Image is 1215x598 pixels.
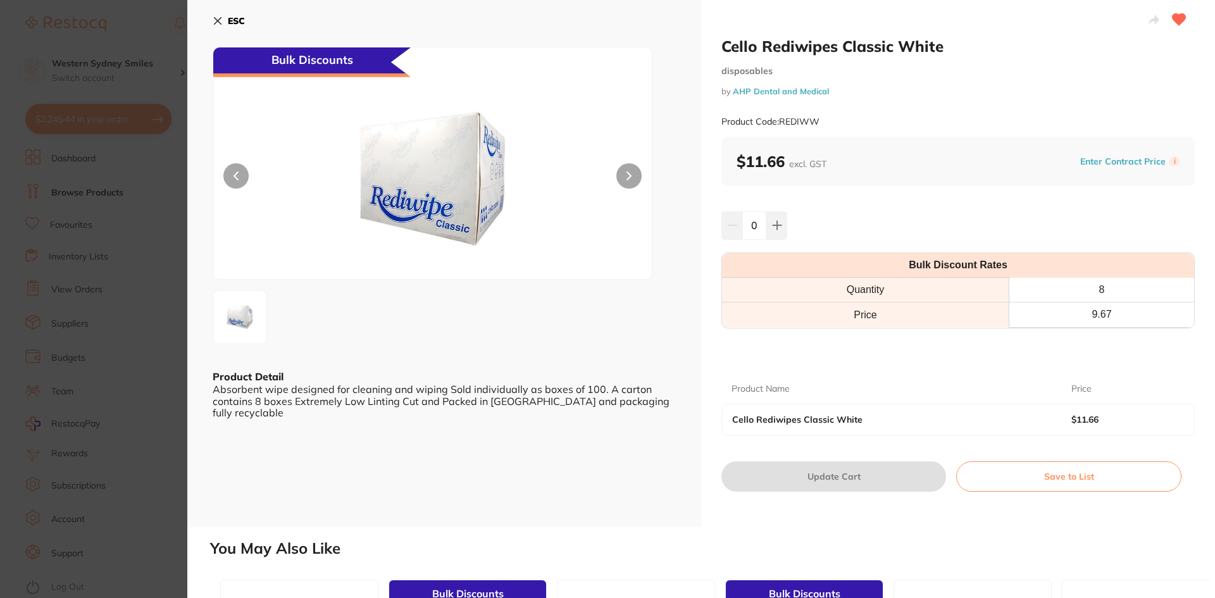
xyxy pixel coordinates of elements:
div: Absorbent wipe designed for cleaning and wiping Sold individually as boxes of 100. A carton conta... [213,383,676,418]
small: by [721,87,1195,96]
h2: Cello Rediwipes Classic White [721,37,1195,56]
small: Product Code: REDIWW [721,116,819,127]
th: Quantity [722,278,1009,302]
td: Price [722,302,1009,327]
th: 9.67 [1009,302,1194,327]
img: OQ [301,79,564,279]
button: Update Cart [721,461,946,492]
button: ESC [213,10,245,32]
label: i [1169,156,1180,166]
img: OQ [217,294,263,340]
span: excl. GST [789,158,826,170]
th: Bulk Discount Rates [722,253,1194,278]
div: Bulk Discounts [213,47,411,77]
button: Enter Contract Price [1076,156,1169,168]
div: Hi [PERSON_NAME], ​ Starting [DATE], we’re making some updates to our product offerings on the Re... [41,27,239,313]
p: Message from Restocq, sent 2h ago [41,222,239,234]
b: $11.66 [737,152,826,171]
div: message notification from Restocq, 2h ago. Hi Ramesh, ​ Starting 11 August, we’re making some upd... [5,19,248,242]
b: Product Detail [213,370,283,383]
p: Product Name [732,383,790,396]
button: Save to List [956,461,1181,492]
small: disposables [721,66,1195,77]
th: 8 [1009,278,1194,302]
img: Profile image for Restocq [15,30,35,51]
b: $11.66 [1071,414,1173,425]
h2: You May Also Like [210,540,1210,558]
a: AHP Dental and Medical [733,86,829,96]
p: Price [1071,383,1092,396]
b: ESC [228,15,245,27]
b: Cello Rediwipes Classic White [732,414,1037,425]
div: Message content [41,27,239,217]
